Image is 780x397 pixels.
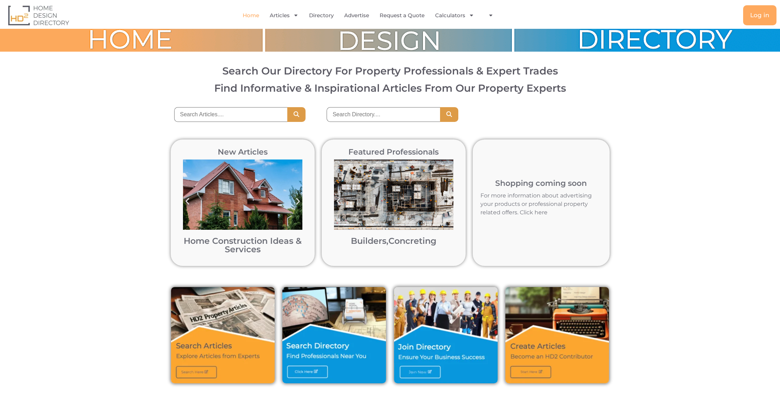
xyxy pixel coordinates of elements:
h2: Featured Professionals [330,148,457,156]
a: Directory [309,7,334,24]
input: Search Articles.... [174,107,288,122]
a: Articles [270,7,299,24]
a: Log in [743,5,776,25]
h2: , [334,237,453,245]
a: Advertise [344,7,369,24]
a: Home [243,7,259,24]
button: Search [440,107,458,122]
h3: Find Informative & Inspirational Articles From Our Property Experts [15,83,765,93]
a: Concreting [388,236,437,246]
a: Builders [351,236,386,246]
input: Search Directory.... [327,107,440,122]
div: Next slide [441,194,457,209]
div: Next slide [290,194,306,209]
a: Calculators [435,7,474,24]
h2: Search Our Directory For Property Professionals & Expert Trades [15,66,765,76]
h2: New Articles [179,148,306,156]
div: Previous slide [179,194,195,209]
a: Home Construction Ideas & Services [184,236,302,254]
div: 1 / 12 [330,156,457,257]
a: Request a Quote [380,7,425,24]
button: Search [287,107,306,122]
div: Previous slide [330,194,346,209]
div: 1 / 12 [179,156,306,257]
span: Log in [750,12,769,18]
nav: Menu [158,7,583,24]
